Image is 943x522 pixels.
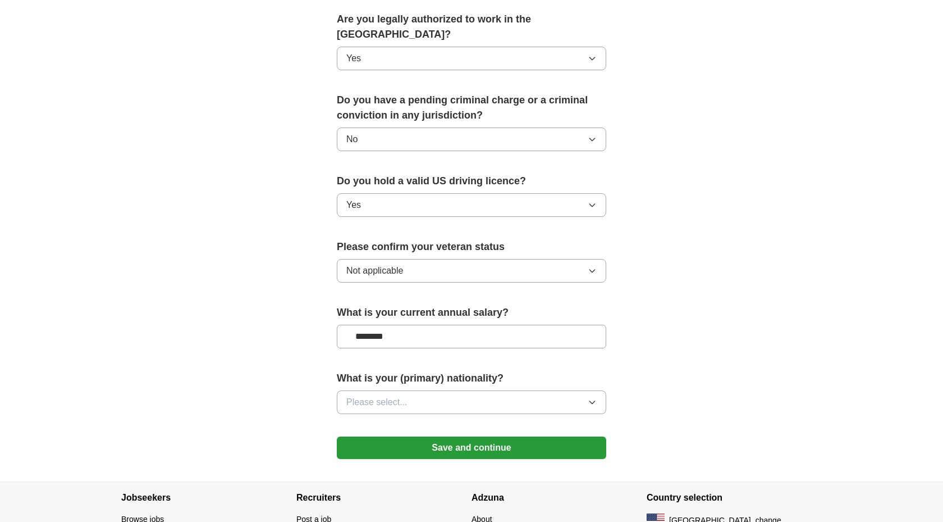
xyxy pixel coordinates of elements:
[337,93,606,123] label: Do you have a pending criminal charge or a criminal conviction in any jurisdiction?
[337,259,606,283] button: Not applicable
[346,396,408,409] span: Please select...
[346,264,403,278] span: Not applicable
[346,52,361,65] span: Yes
[337,305,606,320] label: What is your current annual salary?
[337,391,606,414] button: Please select...
[337,47,606,70] button: Yes
[337,128,606,151] button: No
[337,174,606,189] label: Do you hold a valid US driving licence?
[346,133,358,146] span: No
[337,437,606,459] button: Save and continue
[647,482,822,514] h4: Country selection
[337,239,606,255] label: Please confirm your veteran status
[346,198,361,212] span: Yes
[337,371,606,386] label: What is your (primary) nationality?
[337,12,606,42] label: Are you legally authorized to work in the [GEOGRAPHIC_DATA]?
[337,193,606,217] button: Yes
